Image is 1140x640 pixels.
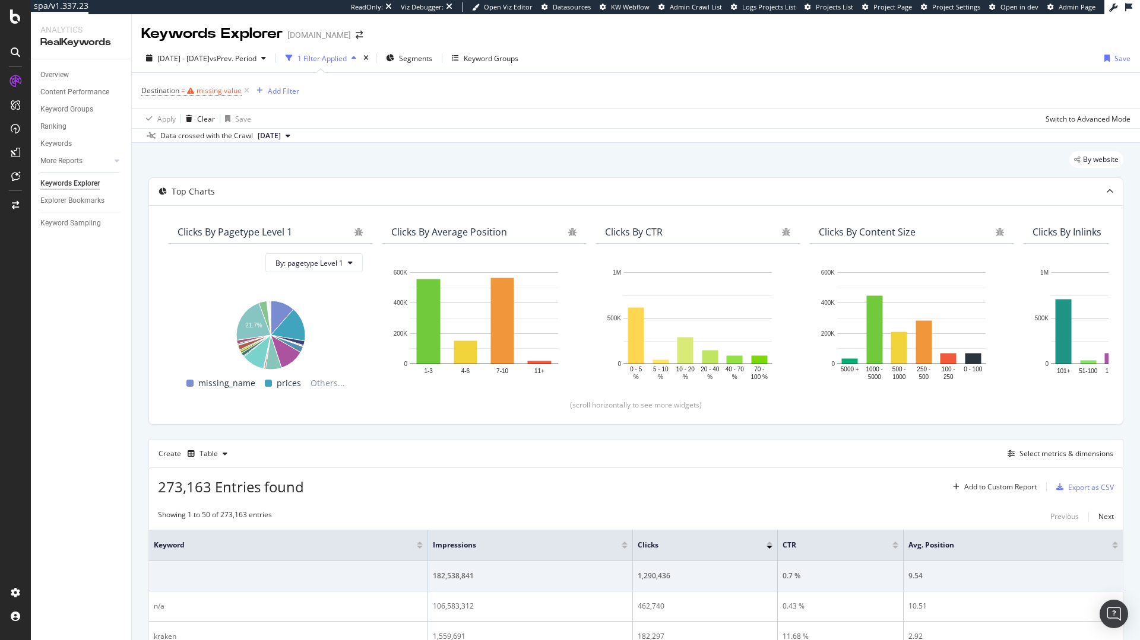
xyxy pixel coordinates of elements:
text: 400K [394,300,408,307]
div: Table [199,450,218,457]
text: 0 [831,361,835,367]
div: 9.54 [908,571,1118,581]
text: 10 - 20 [676,366,695,372]
text: 100 % [751,374,768,380]
text: 40 - 70 [726,366,745,372]
button: [DATE] - [DATE]vsPrev. Period [141,49,271,68]
span: Destination [141,85,179,95]
button: Export as CSV [1052,477,1114,496]
span: Logs Projects List [742,2,796,11]
button: Add Filter [252,84,299,98]
button: Add to Custom Report [948,477,1037,496]
div: Keywords Explorer [141,24,283,44]
svg: A chart. [178,295,363,371]
a: KW Webflow [600,2,650,12]
div: Keyword Sampling [40,217,101,230]
button: By: pagetype Level 1 [265,253,363,272]
div: Overview [40,69,69,81]
a: Admin Crawl List [658,2,722,12]
button: Segments [381,49,437,68]
text: 101+ [1057,368,1071,374]
text: 70 - [754,366,764,372]
a: More Reports [40,155,111,167]
text: 0 [404,361,407,367]
a: Keyword Groups [40,103,123,116]
div: Keyword Groups [40,103,93,116]
div: bug [568,228,577,236]
div: Keywords Explorer [40,177,100,190]
button: Next [1098,510,1114,524]
a: Open in dev [989,2,1038,12]
span: Keyword [154,540,399,550]
text: % [658,374,663,380]
div: Select metrics & dimensions [1019,448,1113,458]
button: Save [220,109,251,128]
span: Datasources [553,2,591,11]
a: Overview [40,69,123,81]
div: Create [159,444,232,463]
a: Open Viz Editor [472,2,533,12]
span: Project Page [873,2,912,11]
div: 462,740 [638,601,772,612]
div: bug [996,228,1004,236]
div: Explorer Bookmarks [40,195,104,207]
text: % [634,374,639,380]
div: Save [235,114,251,124]
span: KW Webflow [611,2,650,11]
text: 500K [1035,315,1049,321]
text: 500 [919,374,929,380]
div: Clicks By CTR [605,226,663,238]
text: % [707,374,712,380]
div: Clicks By pagetype Level 1 [178,226,292,238]
div: Clicks By Average Position [391,226,507,238]
span: Clicks [638,540,749,550]
span: Open Viz Editor [484,2,533,11]
span: Project Settings [932,2,980,11]
text: 500 - [892,366,906,372]
svg: A chart. [819,266,1004,381]
span: Admin Crawl List [670,2,722,11]
span: Projects List [816,2,853,11]
span: Open in dev [1000,2,1038,11]
button: Switch to Advanced Mode [1041,109,1130,128]
div: Save [1114,53,1130,63]
div: Add Filter [268,86,299,96]
a: Ranking [40,120,123,133]
div: Clicks By Inlinks [1033,226,1101,238]
span: Segments [399,53,432,63]
text: 600K [394,269,408,276]
button: Select metrics & dimensions [1003,447,1113,461]
svg: A chart. [605,266,790,381]
div: ReadOnly: [351,2,383,12]
button: Apply [141,109,176,128]
div: arrow-right-arrow-left [356,31,363,39]
a: Content Performance [40,86,123,98]
text: % [732,374,737,380]
a: Project Settings [921,2,980,12]
span: Impressions [433,540,604,550]
div: (scroll horizontally to see more widgets) [163,400,1109,410]
text: 20 - 40 [701,366,720,372]
text: 51-100 [1079,368,1098,374]
button: 1 Filter Applied [281,49,361,68]
div: Clicks By Content Size [819,226,916,238]
div: times [361,52,371,64]
text: 0 [617,361,621,367]
div: Showing 1 to 50 of 273,163 entries [158,510,272,524]
button: Keyword Groups [447,49,523,68]
span: vs Prev. Period [210,53,256,63]
text: 0 - 5 [630,366,642,372]
text: 0 - 100 [964,366,983,372]
text: 400K [821,300,835,307]
span: = [181,85,185,95]
div: bug [354,228,363,236]
button: Save [1100,49,1130,68]
text: 600K [821,269,835,276]
svg: A chart. [391,266,577,381]
div: Switch to Advanced Mode [1046,114,1130,124]
span: [DATE] - [DATE] [157,53,210,63]
div: Next [1098,511,1114,521]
